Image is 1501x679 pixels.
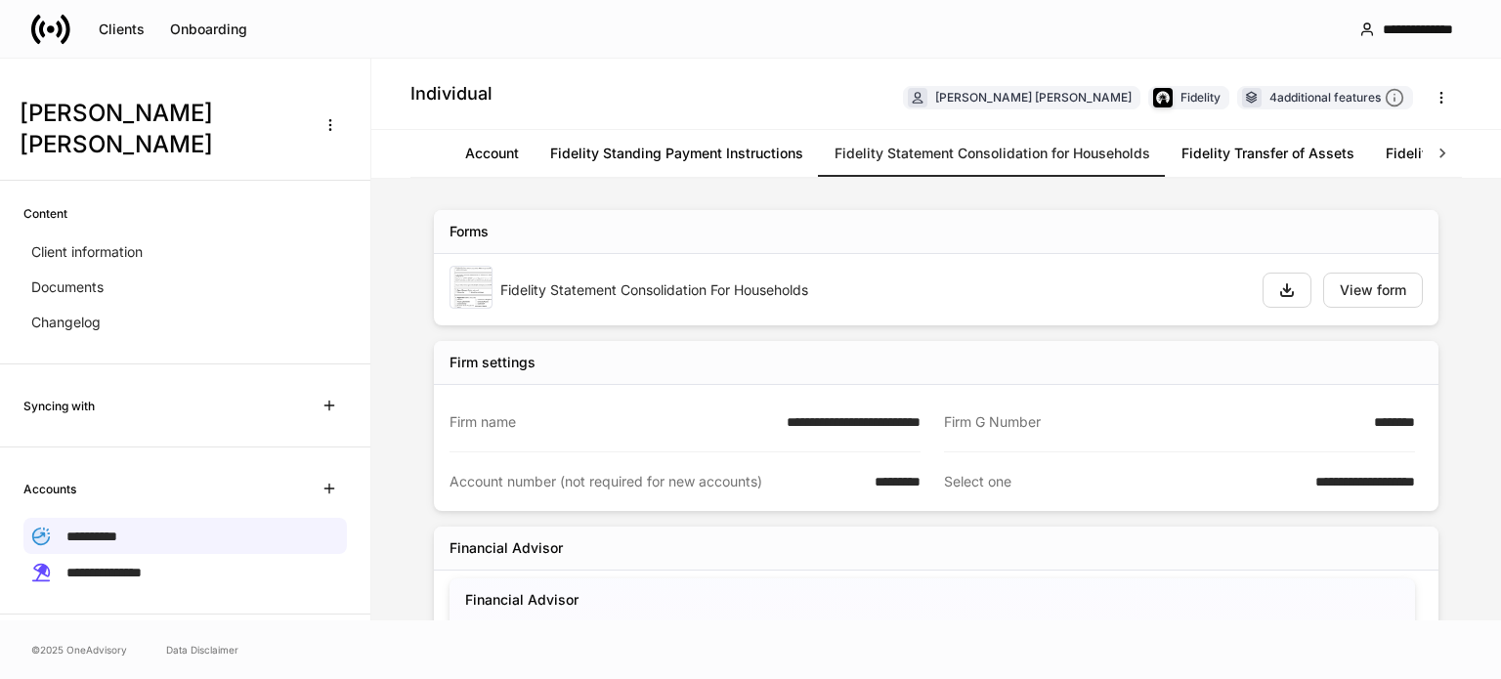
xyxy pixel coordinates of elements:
a: Data Disclaimer [166,642,238,658]
a: Documents [23,270,347,305]
h6: Accounts [23,480,76,498]
div: [PERSON_NAME] [PERSON_NAME] [935,88,1132,106]
h6: Syncing with [23,397,95,415]
div: Firm G Number [944,412,1362,432]
div: Select one [944,472,1304,491]
p: Documents [31,277,104,297]
span: © 2025 OneAdvisory [31,642,127,658]
div: View form [1340,283,1406,297]
button: Onboarding [157,14,260,45]
a: Fidelity Statement Consolidation for Households [819,130,1166,177]
div: Fidelity [1180,88,1221,106]
button: Clients [86,14,157,45]
div: Account number (not required for new accounts) [450,472,863,491]
h3: [PERSON_NAME] [PERSON_NAME] [20,98,302,160]
div: 4 additional features [1269,88,1404,108]
a: Fidelity Standing Payment Instructions [535,130,819,177]
h5: Financial Advisor [465,590,579,610]
p: Client information [31,242,143,262]
button: View form [1323,273,1423,308]
a: Fidelity Transfer of Assets [1166,130,1370,177]
h6: Content [23,204,67,223]
div: Onboarding [170,22,247,36]
div: Fidelity Statement Consolidation For Households [500,280,1247,300]
div: Financial Advisor [450,538,563,558]
div: Forms [450,222,489,241]
h4: Individual [410,82,493,106]
div: Firm name [450,412,775,432]
div: Firm settings [450,353,536,372]
div: Clients [99,22,145,36]
a: Changelog [23,305,347,340]
a: Account [450,130,535,177]
p: Changelog [31,313,101,332]
a: Client information [23,234,347,270]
